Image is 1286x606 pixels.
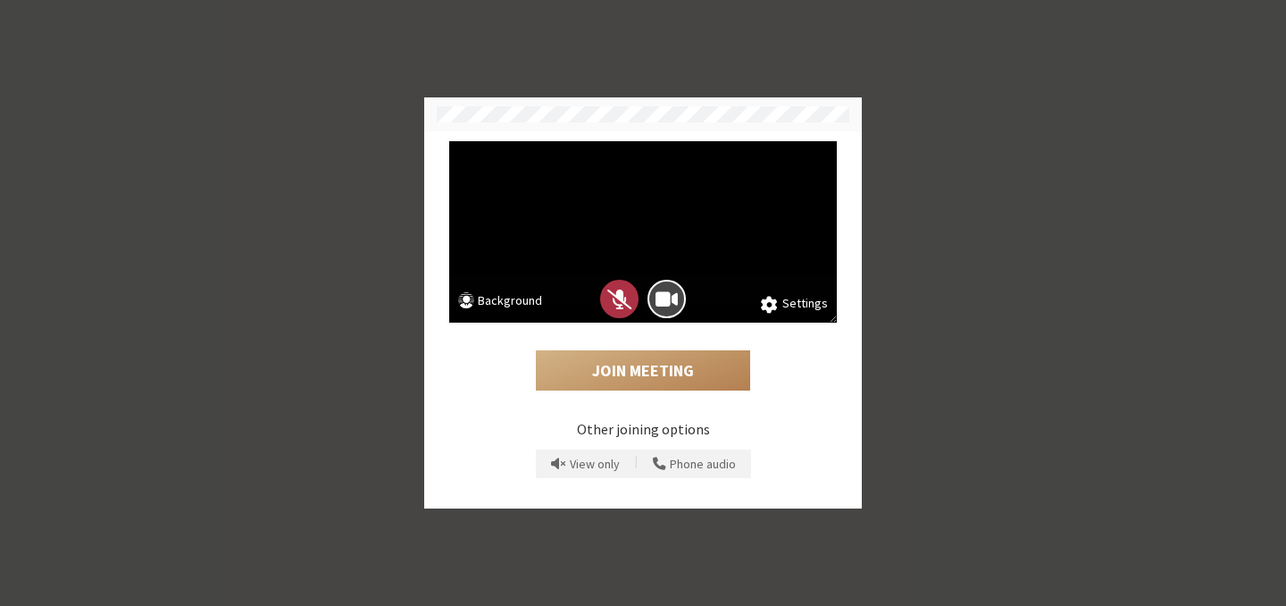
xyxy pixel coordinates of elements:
[600,280,639,318] button: Mic is off
[647,450,742,478] button: Use your phone for mic and speaker while you view the meeting on this device.
[670,458,736,471] span: Phone audio
[570,458,620,471] span: View only
[647,280,686,318] button: Camera is on
[536,350,750,391] button: Join Meeting
[635,452,638,476] span: |
[545,450,626,478] button: Prevent echo when there is already an active mic and speaker in the room.
[458,291,542,314] button: Background
[449,418,837,440] p: Other joining options
[761,294,828,314] button: Settings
